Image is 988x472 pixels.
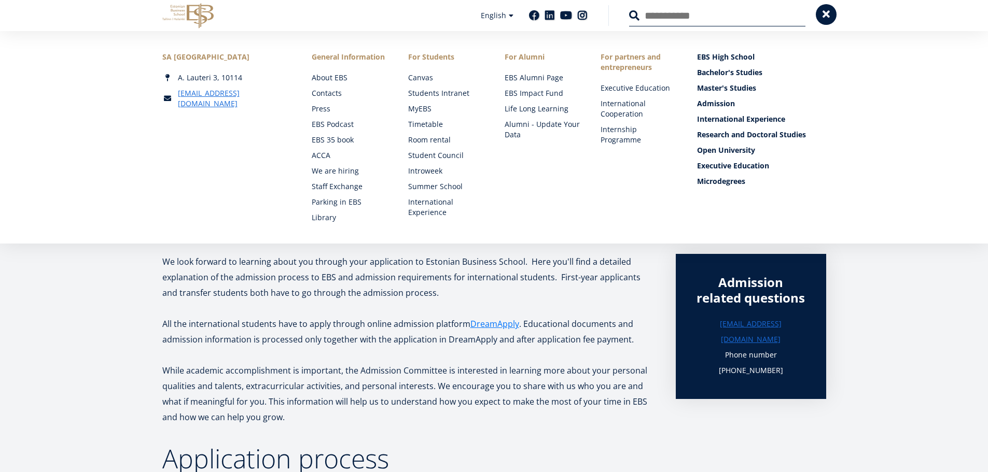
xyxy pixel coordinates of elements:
[697,130,826,140] a: Research and Doctoral Studies
[312,88,387,98] a: Contacts
[162,446,655,471] h2: Application process
[408,104,484,114] a: MyEBS
[408,52,484,62] a: For Students
[312,135,387,145] a: EBS 35 book
[408,73,484,83] a: Canvas
[697,316,805,347] a: [EMAIL_ADDRESS][DOMAIN_NAME]
[408,197,484,218] a: International Experience
[529,10,539,21] a: Facebook
[312,150,387,161] a: ACCA
[408,135,484,145] a: Room rental
[577,10,588,21] a: Instagram
[505,119,580,140] a: Alumni - Update Your Data
[312,212,387,223] a: Library
[505,88,580,98] a: EBS Impact Fund
[697,52,826,62] a: EBS High School
[697,176,826,187] a: Microdegrees
[505,73,580,83] a: EBS Alumni Page
[408,88,484,98] a: Students Intranet
[697,145,826,155] a: Open University
[545,10,555,21] a: Linkedin
[601,98,676,119] a: International Cooperation
[312,73,387,83] a: About EBS
[312,181,387,192] a: Staff Exchange
[312,52,387,62] span: General Information
[178,88,291,109] a: [EMAIL_ADDRESS][DOMAIN_NAME]
[601,83,676,93] a: Executive Education
[697,347,805,378] p: Phone number [PHONE_NUMBER]
[312,119,387,130] a: EBS Podcast
[408,166,484,176] a: Introweek
[697,114,826,124] a: International Experience
[601,124,676,145] a: Internship Programme
[162,363,655,425] p: While academic accomplishment is important, the Admission Committee is interested in learning mor...
[470,316,519,332] a: DreamApply
[312,197,387,207] a: Parking in EBS
[697,67,826,78] a: Bachelor's Studies
[505,52,580,62] span: For Alumni
[601,52,676,73] span: For partners and entrepreneurs
[505,104,580,114] a: Life Long Learning
[408,119,484,130] a: Timetable
[697,161,826,171] a: Executive Education
[162,254,655,301] p: We look forward to learning about you through your application to Estonian Business School. Here ...
[697,275,805,306] div: Admission related questions
[408,181,484,192] a: Summer School
[162,316,655,347] p: All the international students have to apply through online admission platform . Educational docu...
[162,73,291,83] div: A. Lauteri 3, 10114
[408,150,484,161] a: Student Council
[560,10,572,21] a: Youtube
[312,166,387,176] a: We are hiring
[162,52,291,62] div: SA [GEOGRAPHIC_DATA]
[697,98,826,109] a: Admission
[312,104,387,114] a: Press
[697,83,826,93] a: Master's Studies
